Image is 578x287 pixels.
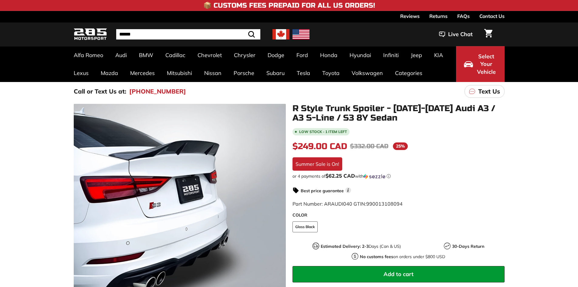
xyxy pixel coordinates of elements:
a: Cart [481,24,496,45]
a: FAQs [457,11,470,21]
a: Chrysler [228,46,262,64]
a: Ford [290,46,314,64]
button: Live Chat [431,27,481,42]
p: Call or Text Us at: [74,87,126,96]
a: Text Us [465,85,505,98]
a: Returns [429,11,448,21]
a: Infiniti [377,46,405,64]
a: Cadillac [159,46,191,64]
input: Search [116,29,260,39]
span: $332.00 CAD [350,142,388,150]
strong: No customs fees [360,254,393,259]
a: Lexus [68,64,95,82]
a: Tesla [291,64,316,82]
a: Reviews [400,11,420,21]
a: Alfa Romeo [68,46,109,64]
span: Select Your Vehicle [476,53,497,76]
div: or 4 payments of$62.25 CADwithSezzle Click to learn more about Sezzle [292,173,505,179]
a: Audi [109,46,133,64]
button: Select Your Vehicle [456,46,505,82]
a: Chevrolet [191,46,228,64]
a: Mazda [95,64,124,82]
span: i [345,187,351,193]
p: Days (Can & US) [321,243,401,250]
a: Contact Us [479,11,505,21]
a: Honda [314,46,343,64]
p: on orders under $800 USD [360,254,445,260]
button: Add to cart [292,266,505,282]
span: 990013108094 [366,201,403,207]
a: Porsche [228,64,260,82]
span: Part Number: ARAUDI040 GTIN: [292,201,403,207]
span: 25% [393,142,408,150]
a: Hyundai [343,46,377,64]
a: Volkswagen [346,64,389,82]
strong: Estimated Delivery: 2-3 [321,244,369,249]
img: Sezzle [363,174,385,179]
strong: Best price guarantee [301,188,344,193]
a: Subaru [260,64,291,82]
img: Logo_285_Motorsport_areodynamics_components [74,27,107,42]
a: Mercedes [124,64,161,82]
span: $249.00 CAD [292,141,347,152]
a: Nissan [198,64,228,82]
a: Jeep [405,46,428,64]
span: Live Chat [448,30,473,38]
a: Toyota [316,64,346,82]
p: Text Us [478,87,500,96]
a: KIA [428,46,449,64]
a: BMW [133,46,159,64]
span: Add to cart [384,271,414,278]
h1: R Style Trunk Spoiler - [DATE]-[DATE] Audi A3 / A3 S-Line / S3 8Y Sedan [292,104,505,123]
div: Summer Sale is On! [292,157,342,171]
strong: 30-Days Return [452,244,484,249]
a: Categories [389,64,428,82]
h4: 📦 Customs Fees Prepaid for All US Orders! [203,2,375,9]
a: [PHONE_NUMBER] [129,87,186,96]
label: COLOR [292,212,505,218]
span: $62.25 CAD [326,173,355,179]
span: Low stock - 1 item left [299,130,347,134]
a: Mitsubishi [161,64,198,82]
div: or 4 payments of with [292,173,505,179]
a: Dodge [262,46,290,64]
